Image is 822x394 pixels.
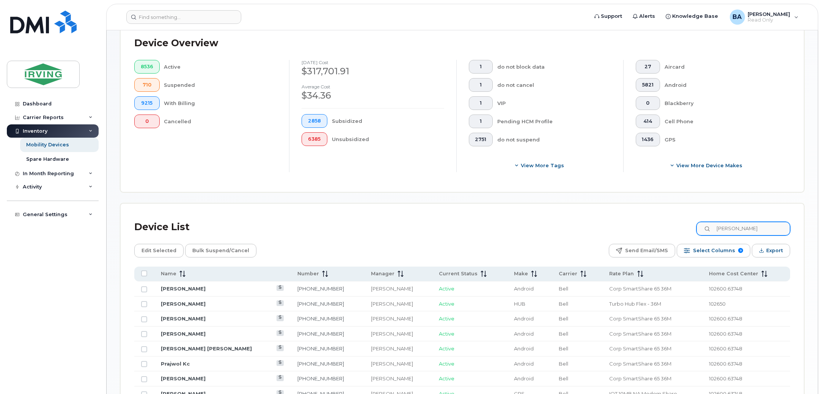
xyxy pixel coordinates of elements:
[559,375,568,381] span: Bell
[371,345,425,352] div: [PERSON_NAME]
[497,78,611,92] div: do not cancel
[141,245,176,256] span: Edit Selected
[161,375,206,381] a: [PERSON_NAME]
[302,60,444,65] h4: [DATE] cost
[636,133,660,146] button: 1436
[559,361,568,367] span: Bell
[371,285,425,292] div: [PERSON_NAME]
[308,118,321,124] span: 2858
[164,78,277,92] div: Suspended
[665,78,778,92] div: Android
[297,345,344,352] a: [PHONE_NUMBER]
[709,375,742,381] span: 102600.63748
[134,115,160,128] button: 0
[521,162,564,169] span: View more tags
[738,248,743,253] span: 9
[601,13,622,20] span: Support
[141,64,153,70] span: 8536
[141,118,153,124] span: 0
[161,301,206,307] a: [PERSON_NAME]
[371,375,425,382] div: [PERSON_NAME]
[371,315,425,322] div: [PERSON_NAME]
[297,286,344,292] a: [PHONE_NUMBER]
[709,361,742,367] span: 102600.63748
[192,245,249,256] span: Bulk Suspend/Cancel
[642,64,654,70] span: 27
[559,301,568,307] span: Bell
[439,361,454,367] span: Active
[610,316,672,322] span: Corp SmartShare 65 36M
[625,245,668,256] span: Send Email/SMS
[514,375,534,381] span: Android
[475,100,486,106] span: 1
[709,286,742,292] span: 102600.63748
[589,9,628,24] a: Support
[610,375,672,381] span: Corp SmartShare 65 36M
[277,360,284,366] a: View Last Bill
[332,132,444,146] div: Unsubsidized
[642,137,654,143] span: 1436
[696,222,790,235] input: Search Device List ...
[642,82,654,88] span: 5821
[371,300,425,308] div: [PERSON_NAME]
[673,13,718,20] span: Knowledge Base
[665,115,778,128] div: Cell Phone
[514,270,528,277] span: Make
[475,82,486,88] span: 1
[297,331,344,337] a: [PHONE_NUMBER]
[693,245,735,256] span: Select Columns
[636,60,660,74] button: 27
[609,244,675,257] button: Send Email/SMS
[636,159,778,172] button: View More Device Makes
[640,13,655,20] span: Alerts
[371,360,425,367] div: [PERSON_NAME]
[665,60,778,74] div: Aircard
[161,316,206,322] a: [PERSON_NAME]
[766,245,783,256] span: Export
[161,286,206,292] a: [PERSON_NAME]
[475,64,486,70] span: 1
[277,300,284,306] a: View Last Bill
[302,89,444,102] div: $34.36
[302,114,327,128] button: 2858
[610,345,672,352] span: Corp SmartShare 65 36M
[636,96,660,110] button: 0
[134,33,218,53] div: Device Overview
[636,78,660,92] button: 5821
[475,137,486,143] span: 2751
[277,285,284,291] a: View Last Bill
[161,331,206,337] a: [PERSON_NAME]
[514,361,534,367] span: Android
[469,60,493,74] button: 1
[134,60,160,74] button: 8536
[497,60,611,74] div: do not block data
[514,316,534,322] span: Android
[277,315,284,321] a: View Last Bill
[302,132,327,146] button: 6385
[297,375,344,381] a: [PHONE_NUMBER]
[141,82,153,88] span: 710
[610,301,662,307] span: Turbo Hub Flex - 36M
[642,100,654,106] span: 0
[665,133,778,146] div: GPS
[308,136,321,142] span: 6385
[277,330,284,336] a: View Last Bill
[642,118,654,124] span: 414
[134,217,190,237] div: Device List
[161,361,190,367] a: Prajwol Kc
[665,96,778,110] div: Blackberry
[164,60,277,74] div: Active
[497,115,611,128] div: Pending HCM Profile
[469,115,493,128] button: 1
[628,9,661,24] a: Alerts
[371,330,425,337] div: [PERSON_NAME]
[134,96,160,110] button: 9215
[709,301,726,307] span: 102650
[439,301,454,307] span: Active
[636,115,660,128] button: 414
[709,331,742,337] span: 102600.63748
[134,244,184,257] button: Edit Selected
[161,345,252,352] a: [PERSON_NAME] [PERSON_NAME]
[514,331,534,337] span: Android
[439,270,478,277] span: Current Status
